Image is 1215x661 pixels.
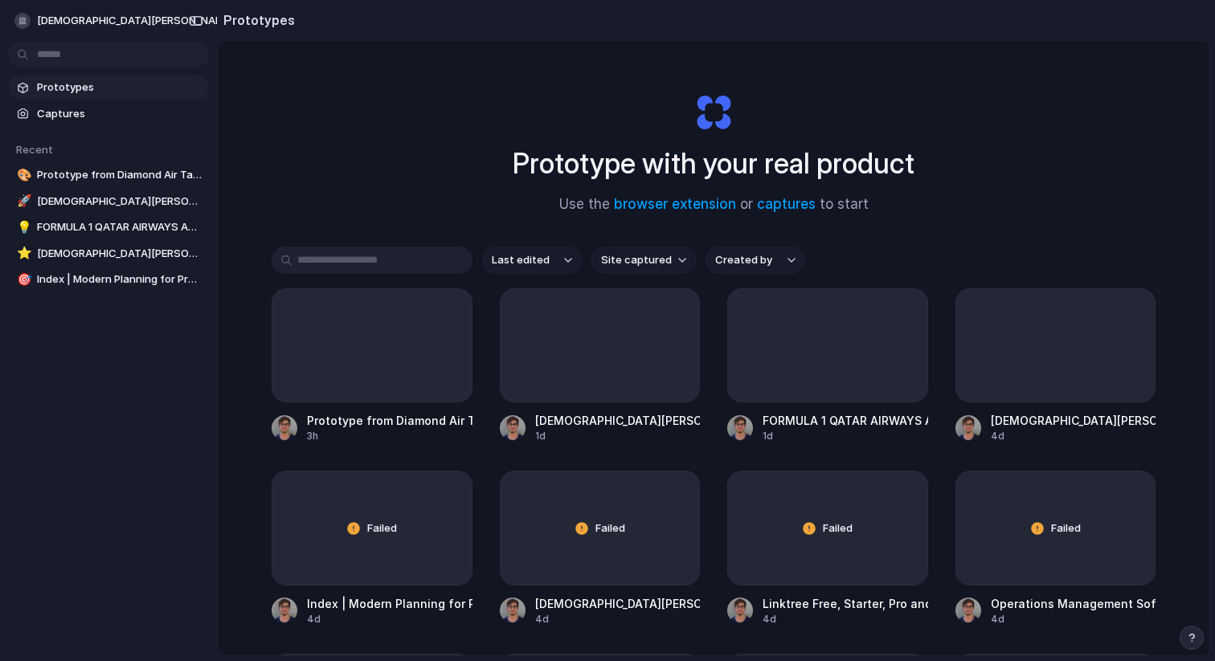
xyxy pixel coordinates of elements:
button: Last edited [482,247,582,274]
div: 💡 [17,218,28,237]
a: [DEMOGRAPHIC_DATA][PERSON_NAME]4d [955,288,1156,443]
div: FORMULA 1 QATAR AIRWAYS AZERBAIJAN GRAND PRIX 2025 - RACE RESULT [763,412,928,429]
button: 🎨 [14,167,31,183]
a: FORMULA 1 QATAR AIRWAYS AZERBAIJAN GRAND PRIX 2025 - RACE RESULT1d [727,288,928,443]
h1: Prototype with your real product [513,142,914,185]
a: 💡FORMULA 1 QATAR AIRWAYS AZERBAIJAN GRAND PRIX 2025 - RACE RESULT [8,215,209,239]
span: Failed [823,520,853,537]
button: Site captured [591,247,696,274]
a: 🎨Prototype from Diamond Air Taxis [GEOGRAPHIC_DATA] [8,163,209,187]
button: 🚀 [14,194,31,210]
a: FailedLinktree Free, Starter, Pro and Premium Pricing4d [727,471,928,626]
span: Use the or to start [559,194,869,215]
div: 1d [535,429,701,443]
div: 4d [535,612,701,626]
span: [DEMOGRAPHIC_DATA][PERSON_NAME] [37,13,233,29]
a: 🎯Index | Modern Planning for Product Management [8,267,209,292]
div: [DEMOGRAPHIC_DATA][PERSON_NAME] [991,412,1156,429]
span: Captures [37,106,202,122]
button: 💡 [14,219,31,235]
span: Prototype from Diamond Air Taxis [GEOGRAPHIC_DATA] [37,167,202,183]
span: FORMULA 1 QATAR AIRWAYS AZERBAIJAN GRAND PRIX 2025 - RACE RESULT [37,219,202,235]
a: captures [757,196,816,212]
a: ⭐[DEMOGRAPHIC_DATA][PERSON_NAME] [8,242,209,266]
span: Failed [367,520,397,537]
button: ⭐ [14,246,31,262]
a: [DEMOGRAPHIC_DATA][PERSON_NAME]1d [500,288,701,443]
a: browser extension [614,196,736,212]
a: 🚀[DEMOGRAPHIC_DATA][PERSON_NAME] [8,190,209,214]
span: Site captured [601,252,672,268]
a: Prototype from Diamond Air Taxis [GEOGRAPHIC_DATA]3h [272,288,472,443]
div: Operations Management Software: SafetyCulture Platform [991,595,1156,612]
div: 3h [307,429,472,443]
div: ⭐ [17,244,28,263]
div: 🎯 [17,271,28,289]
span: Prototypes [37,80,202,96]
div: [DEMOGRAPHIC_DATA][PERSON_NAME] [535,595,701,612]
div: Prototype from Diamond Air Taxis [GEOGRAPHIC_DATA] [307,412,472,429]
div: 4d [763,612,928,626]
div: 🎨 [17,166,28,185]
a: Prototypes [8,75,209,100]
span: Recent [16,143,53,156]
span: Index | Modern Planning for Product Management [37,271,202,288]
a: Failed[DEMOGRAPHIC_DATA][PERSON_NAME]4d [500,471,701,626]
div: [DEMOGRAPHIC_DATA][PERSON_NAME] [535,412,701,429]
span: [DEMOGRAPHIC_DATA][PERSON_NAME] [37,194,202,210]
div: 🚀 [17,192,28,210]
div: Index | Modern Planning for Product Management [307,595,472,612]
span: Created by [715,252,772,268]
a: FailedIndex | Modern Planning for Product Management4d [272,471,472,626]
span: Failed [595,520,625,537]
div: 1d [763,429,928,443]
button: [DEMOGRAPHIC_DATA][PERSON_NAME] [8,8,258,34]
span: Last edited [492,252,550,268]
h2: Prototypes [217,10,295,30]
a: FailedOperations Management Software: SafetyCulture Platform4d [955,471,1156,626]
a: Captures [8,102,209,126]
button: 🎯 [14,271,31,288]
span: [DEMOGRAPHIC_DATA][PERSON_NAME] [37,246,202,262]
div: Linktree Free, Starter, Pro and Premium Pricing [763,595,928,612]
div: 4d [991,612,1156,626]
div: 4d [307,612,472,626]
button: Created by [706,247,805,274]
div: 4d [991,429,1156,443]
span: Failed [1051,520,1081,537]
